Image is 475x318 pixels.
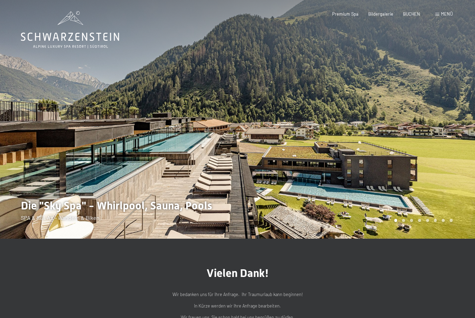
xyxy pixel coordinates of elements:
[392,219,453,222] div: Carousel Pagination
[368,11,393,17] a: Bildergalerie
[402,219,405,222] div: Carousel Page 2
[442,219,445,222] div: Carousel Page 7
[410,219,413,222] div: Carousel Page 3
[450,219,453,222] div: Carousel Page 8
[332,11,359,17] a: Premium Spa
[207,267,269,280] span: Vielen Dank!
[394,219,397,222] div: Carousel Page 1 (Current Slide)
[418,219,421,222] div: Carousel Page 4
[98,291,377,298] p: Wir bedanken uns für Ihre Anfrage. Ihr Traumurlaub kann beginnen!
[98,302,377,309] p: In Kürze werden wir Ihre Anfrage bearbeiten.
[441,11,453,17] span: Menü
[426,219,429,222] div: Carousel Page 5
[434,219,437,222] div: Carousel Page 6
[403,11,420,17] a: BUCHEN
